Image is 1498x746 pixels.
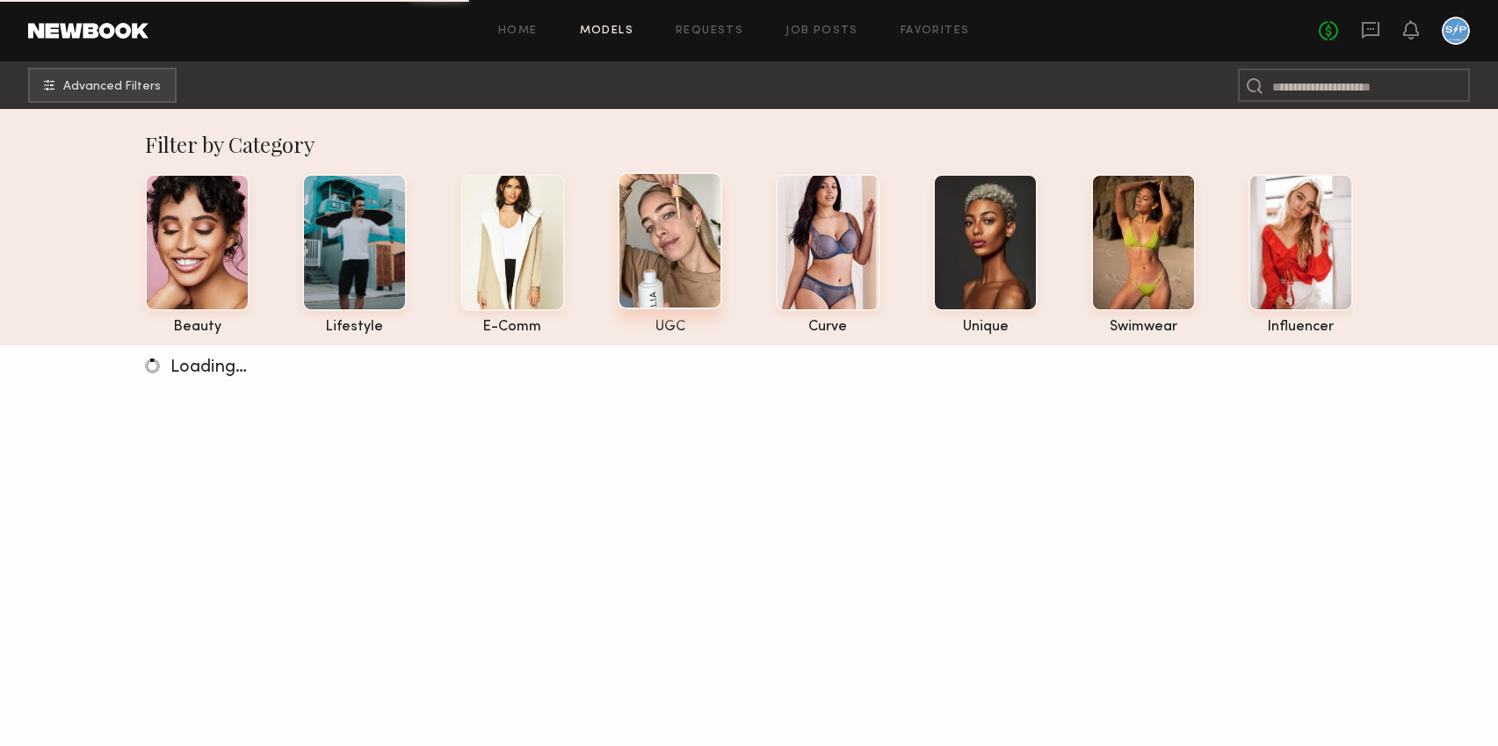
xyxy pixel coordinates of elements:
[28,68,177,103] button: Advanced Filters
[785,25,858,37] a: Job Posts
[145,320,250,335] div: beauty
[170,359,247,376] span: Loading…
[901,25,970,37] a: Favorites
[460,320,565,335] div: e-comm
[63,81,161,93] span: Advanced Filters
[302,320,407,335] div: lifestyle
[1248,320,1353,335] div: influencer
[1091,320,1196,335] div: swimwear
[776,320,880,335] div: curve
[580,25,633,37] a: Models
[676,25,743,37] a: Requests
[618,320,722,335] div: UGC
[498,25,538,37] a: Home
[933,320,1038,335] div: unique
[145,130,1353,158] div: Filter by Category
